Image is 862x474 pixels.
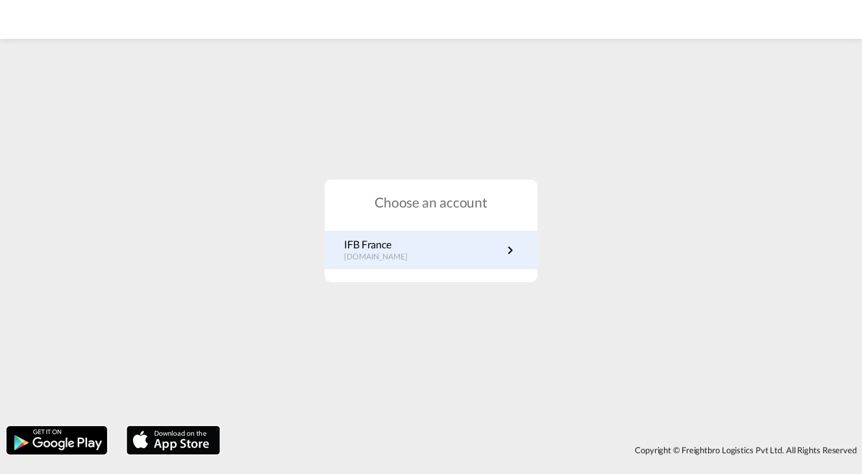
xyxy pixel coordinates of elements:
md-icon: icon-chevron-right [502,243,518,258]
p: IFB France [344,237,421,252]
p: [DOMAIN_NAME] [344,252,421,263]
img: apple.png [125,425,221,456]
a: IFB France[DOMAIN_NAME] [344,237,518,263]
div: Copyright © Freightbro Logistics Pvt Ltd. All Rights Reserved [227,439,862,461]
h1: Choose an account [325,193,537,211]
img: google.png [5,425,108,456]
